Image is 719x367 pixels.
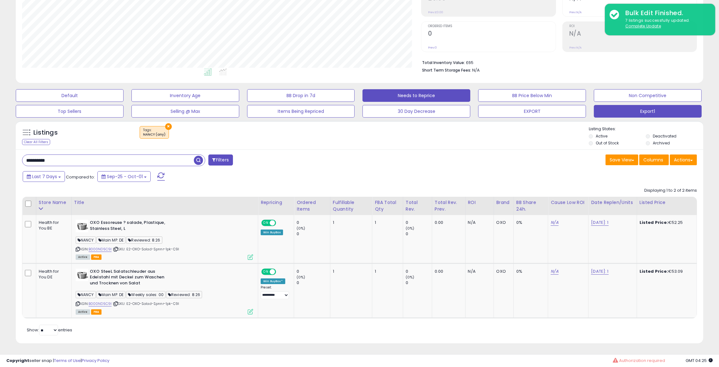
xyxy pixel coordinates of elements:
button: Columns [639,154,669,165]
div: Total Rev. [406,199,429,213]
div: 0 [297,231,330,237]
b: Short Term Storage Fees: [422,67,471,73]
button: Sep-25 - Oct-01 [97,171,151,182]
button: Actions [670,154,697,165]
div: FBA Total Qty [375,199,400,213]
div: 0 [297,269,330,274]
label: Out of Stock [596,140,619,146]
h2: 0 [428,30,555,38]
div: 7 listings successfully updated. [621,18,710,29]
span: Last 7 Days [32,173,57,180]
h2: N/A [569,30,697,38]
span: N/A [472,67,480,73]
div: 0% [516,269,543,274]
h5: Listings [33,128,58,137]
div: Bulk Edit Finished. [621,9,710,18]
div: NANCY (any) [143,132,165,137]
a: B000ND5C9I [89,247,112,252]
span: ROI [569,25,697,28]
span: OFF [275,220,285,226]
span: All listings currently available for purchase on Amazon [76,309,90,315]
button: BB Price Below Min [478,89,586,102]
div: €52.25 [640,220,692,225]
b: Listed Price: [640,219,668,225]
div: €53.09 [640,269,692,274]
button: BB Drop in 7d [247,89,355,102]
label: Archived [653,140,670,146]
button: Save View [606,154,638,165]
div: Repricing [261,199,291,206]
div: 0% [516,220,543,225]
div: Win BuyBox [261,230,283,235]
div: Date Replen/Units [591,199,634,206]
div: OXO [496,269,509,274]
small: (0%) [406,226,415,231]
span: OFF [275,269,285,274]
a: N/A [551,219,558,226]
span: ON [262,269,270,274]
a: [DATE]: 1 [591,268,608,275]
small: Prev: 0 [428,46,437,50]
th: CSV column name: cust_attr_5_Cause Low ROI [548,197,589,215]
div: Health for You BE [39,220,67,231]
small: Prev: N/A [569,46,582,50]
button: Inventory Age [131,89,239,102]
div: Preset: [261,285,289,299]
button: Top Sellers [16,105,124,118]
div: 1 [375,220,398,225]
div: Ordered Items [297,199,328,213]
div: Win BuyBox * [261,278,285,284]
button: EXPORT [478,105,586,118]
small: Prev: £0.00 [428,10,443,14]
span: Main MP: DE [96,236,126,244]
a: Terms of Use [54,358,81,364]
span: Tags : [143,128,165,137]
button: Last 7 Days [23,171,65,182]
small: (0%) [297,226,305,231]
div: 0 [406,220,432,225]
div: 1 [333,220,367,225]
span: NANCY [76,236,96,244]
div: 0.00 [435,220,461,225]
li: £65 [422,58,692,66]
span: ON [262,220,270,226]
div: Store Name [39,199,69,206]
span: | SKU: E2-OXO-Salad-Spnnr-1pk-C9I [113,247,179,252]
a: Privacy Policy [82,358,109,364]
div: 0 [297,220,330,225]
div: Fulfillable Quantity [333,199,369,213]
button: Default [16,89,124,102]
div: Listed Price [640,199,694,206]
div: Total Rev. Prev. [435,199,463,213]
label: Deactivated [653,133,676,139]
b: OXO SteeL Salatschleuder aus Edelstahl mit Deckel zum Waschen und Trocknen von Salat [90,269,166,288]
div: Brand [496,199,511,206]
div: Cause Low ROI [551,199,586,206]
span: Show: entries [27,327,72,333]
span: Sep-25 - Oct-01 [107,173,143,180]
small: (0%) [406,275,415,280]
span: Ordered Items [428,25,555,28]
small: Prev: N/A [569,10,582,14]
b: OXO Essoreuse ? salade, Plastique, Stainless Steel, L [90,220,166,233]
div: N/A [468,269,489,274]
div: 1 [375,269,398,274]
div: Health for You DE [39,269,67,280]
button: Export1 [594,105,702,118]
a: [DATE]: 1 [591,219,608,226]
div: 0 [406,231,432,237]
button: Selling @ Max [131,105,239,118]
strong: Copyright [6,358,29,364]
span: | SKU: E2-OXO-Salad-Spnnr-1pk-C9I [113,301,179,306]
div: N/A [468,220,489,225]
b: Total Inventory Value: [422,60,465,65]
div: 0 [406,269,432,274]
div: Clear All Filters [22,139,50,145]
button: Non Competitive [594,89,702,102]
button: Needs to Reprice [362,89,470,102]
span: Main MP: DE [96,291,126,298]
span: All listings currently available for purchase on Amazon [76,254,90,260]
u: Complete Update [625,23,661,29]
div: 0.00 [435,269,461,274]
label: Active [596,133,607,139]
